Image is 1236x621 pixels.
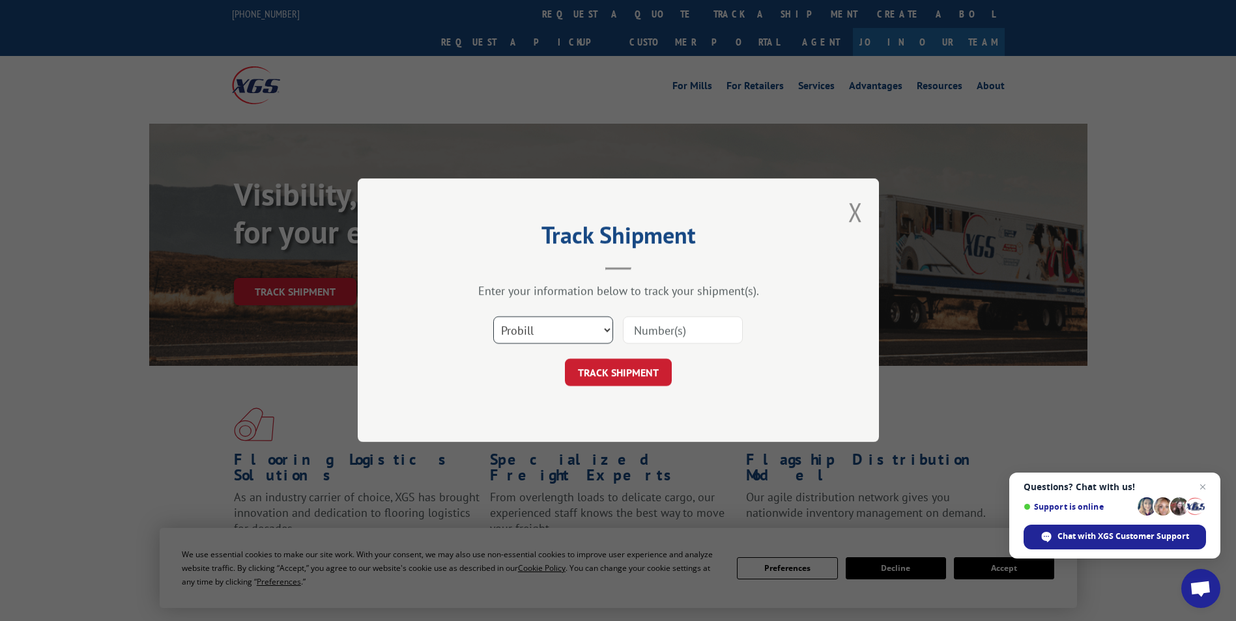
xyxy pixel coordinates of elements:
[565,359,672,387] button: TRACK SHIPMENT
[623,317,743,344] input: Number(s)
[1024,502,1133,512] span: Support is online
[1057,531,1189,542] span: Chat with XGS Customer Support
[1024,525,1206,549] div: Chat with XGS Customer Support
[1024,482,1206,492] span: Questions? Chat with us!
[423,226,814,251] h2: Track Shipment
[1195,479,1211,495] span: Close chat
[1181,569,1220,608] div: Open chat
[848,195,863,229] button: Close modal
[423,284,814,299] div: Enter your information below to track your shipment(s).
